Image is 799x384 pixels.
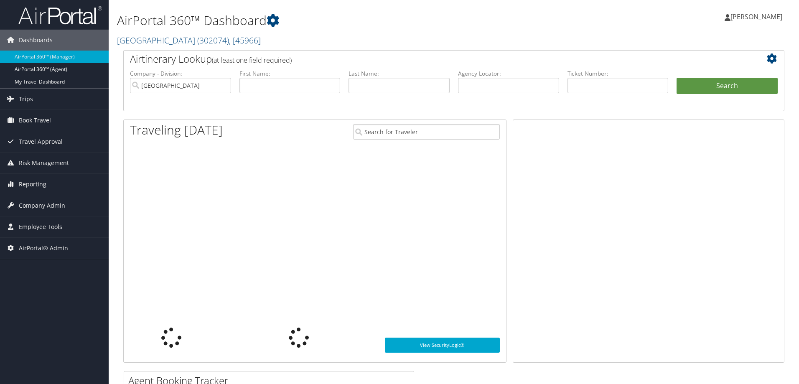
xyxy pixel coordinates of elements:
[19,153,69,173] span: Risk Management
[117,35,261,46] a: [GEOGRAPHIC_DATA]
[349,69,450,78] label: Last Name:
[19,195,65,216] span: Company Admin
[730,12,782,21] span: [PERSON_NAME]
[19,89,33,109] span: Trips
[353,124,500,140] input: Search for Traveler
[117,12,566,29] h1: AirPortal 360™ Dashboard
[19,110,51,131] span: Book Travel
[239,69,341,78] label: First Name:
[18,5,102,25] img: airportal-logo.png
[212,56,292,65] span: (at least one field required)
[130,121,223,139] h1: Traveling [DATE]
[197,35,229,46] span: ( 302074 )
[677,78,778,94] button: Search
[19,216,62,237] span: Employee Tools
[130,69,231,78] label: Company - Division:
[19,238,68,259] span: AirPortal® Admin
[385,338,500,353] a: View SecurityLogic®
[229,35,261,46] span: , [ 45966 ]
[458,69,559,78] label: Agency Locator:
[19,131,63,152] span: Travel Approval
[19,30,53,51] span: Dashboards
[19,174,46,195] span: Reporting
[567,69,669,78] label: Ticket Number:
[130,52,723,66] h2: Airtinerary Lookup
[725,4,791,29] a: [PERSON_NAME]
